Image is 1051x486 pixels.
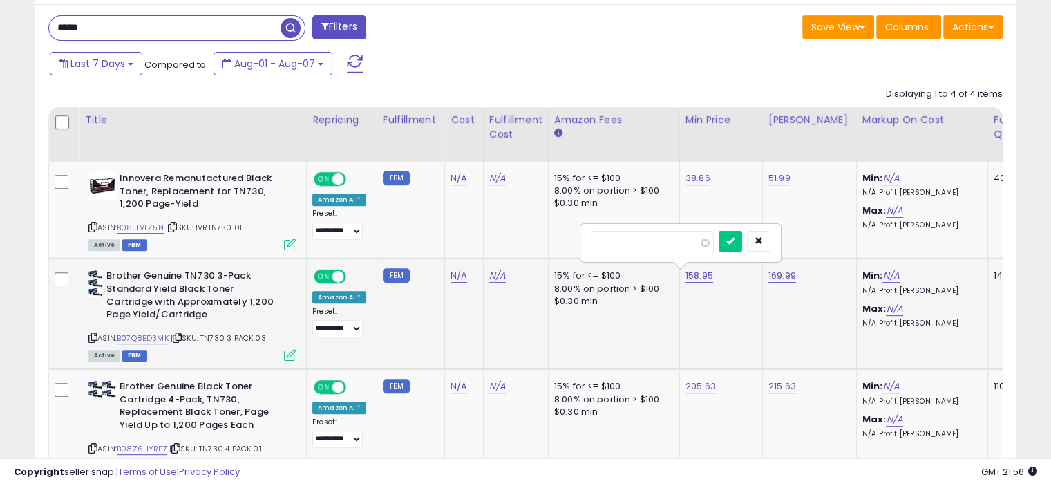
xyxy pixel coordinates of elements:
[383,379,410,393] small: FBM
[554,197,669,209] div: $0.30 min
[312,209,366,240] div: Preset:
[312,402,366,414] div: Amazon AI *
[882,171,899,185] a: N/A
[994,113,1041,142] div: Fulfillable Quantity
[14,466,240,479] div: seller snap | |
[171,333,266,344] span: | SKU: TN730 3 PACK 03
[554,172,669,185] div: 15% for <= $100
[862,221,977,230] p: N/A Profit [PERSON_NAME]
[489,113,542,142] div: Fulfillment Cost
[685,171,710,185] a: 38.86
[862,113,982,127] div: Markup on Cost
[312,113,371,127] div: Repricing
[383,268,410,283] small: FBM
[994,380,1036,393] div: 110
[685,269,713,283] a: 158.95
[886,302,902,316] a: N/A
[554,295,669,308] div: $0.30 min
[856,107,987,162] th: The percentage added to the cost of goods (COGS) that forms the calculator for Min & Max prices.
[88,172,116,200] img: 41DuK3rB4IL._SL40_.jpg
[554,393,669,406] div: 8.00% on portion > $100
[312,307,366,338] div: Preset:
[862,397,977,406] p: N/A Profit [PERSON_NAME]
[554,113,674,127] div: Amazon Fees
[994,270,1036,282] div: 146
[312,291,366,303] div: Amazon AI *
[85,113,301,127] div: Title
[117,443,167,455] a: B08Z6HYRF7
[554,127,562,140] small: Amazon Fees.
[489,269,506,283] a: N/A
[88,270,296,359] div: ASIN:
[144,58,208,71] span: Compared to:
[315,174,332,185] span: ON
[451,171,467,185] a: N/A
[312,418,366,449] div: Preset:
[344,271,366,283] span: OFF
[768,171,790,185] a: 51.99
[554,185,669,197] div: 8.00% on portion > $100
[886,204,902,218] a: N/A
[862,413,887,426] b: Max:
[943,15,1003,39] button: Actions
[489,171,506,185] a: N/A
[862,269,883,282] b: Min:
[802,15,874,39] button: Save View
[994,172,1036,185] div: 40
[876,15,941,39] button: Columns
[14,465,64,478] strong: Copyright
[166,222,242,233] span: | SKU: IVRTN730 01
[88,270,103,297] img: 41PKjqQwTlL._SL40_.jpg
[451,380,467,393] a: N/A
[312,15,366,39] button: Filters
[169,443,261,454] span: | SKU: TN730 4 PACK 01
[120,380,287,435] b: Brother Genuine Black Toner Cartridge 4-Pack, TN730, Replacement Black Toner, Page Yield Up to 1,...
[685,113,757,127] div: Min Price
[981,465,1037,478] span: 2025-08-15 21:56 GMT
[344,382,366,393] span: OFF
[862,429,977,439] p: N/A Profit [PERSON_NAME]
[122,239,147,251] span: FBM
[179,465,240,478] a: Privacy Policy
[885,20,929,34] span: Columns
[862,171,883,185] b: Min:
[886,88,1003,101] div: Displaying 1 to 4 of 4 items
[554,283,669,295] div: 8.00% on portion > $100
[383,171,410,185] small: FBM
[50,52,142,75] button: Last 7 Days
[312,194,366,206] div: Amazon AI *
[88,380,116,398] img: 41zil5wxJ7L._SL40_.jpg
[117,333,169,344] a: B07Q8BD3MK
[685,380,716,393] a: 205.63
[214,52,332,75] button: Aug-01 - Aug-07
[768,269,796,283] a: 169.99
[862,380,883,393] b: Min:
[451,269,467,283] a: N/A
[315,271,332,283] span: ON
[122,350,147,362] span: FBM
[862,319,977,328] p: N/A Profit [PERSON_NAME]
[886,413,902,427] a: N/A
[315,382,332,393] span: ON
[234,57,315,71] span: Aug-01 - Aug-07
[768,380,796,393] a: 215.63
[120,172,287,214] b: Innovera Remanufactured Black Toner, Replacement for TN730, 1,200 Page-Yield
[882,380,899,393] a: N/A
[344,174,366,185] span: OFF
[768,113,851,127] div: [PERSON_NAME]
[383,113,439,127] div: Fulfillment
[118,465,177,478] a: Terms of Use
[554,270,669,282] div: 15% for <= $100
[554,406,669,418] div: $0.30 min
[70,57,125,71] span: Last 7 Days
[451,113,477,127] div: Cost
[862,302,887,315] b: Max:
[554,380,669,393] div: 15% for <= $100
[88,239,120,251] span: All listings currently available for purchase on Amazon
[882,269,899,283] a: N/A
[862,204,887,217] b: Max:
[117,222,164,234] a: B08JLVLZ5N
[489,380,506,393] a: N/A
[862,188,977,198] p: N/A Profit [PERSON_NAME]
[862,286,977,296] p: N/A Profit [PERSON_NAME]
